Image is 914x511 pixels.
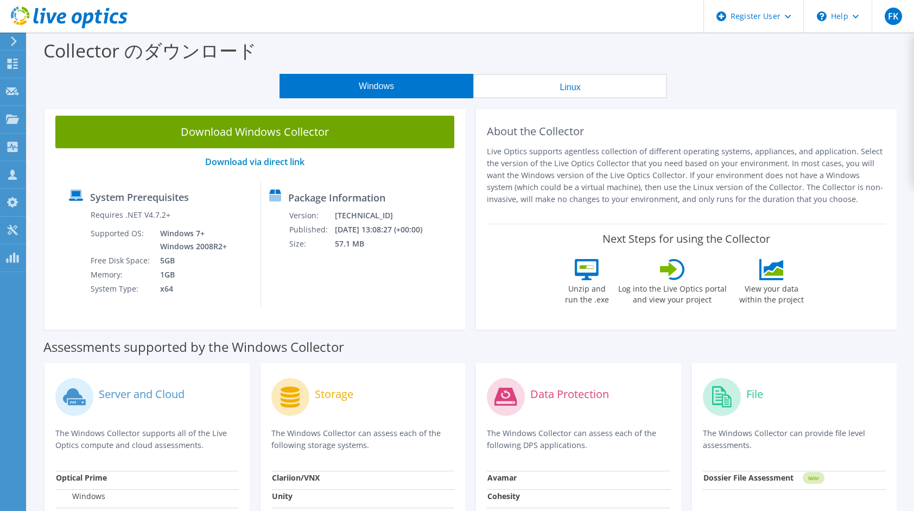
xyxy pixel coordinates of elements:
[55,116,454,148] a: Download Windows Collector
[90,192,189,203] label: System Prerequisites
[703,427,886,451] p: The Windows Collector can provide file level assessments.
[562,280,612,305] label: Unzip and run the .exe
[487,491,520,501] strong: Cohesity
[43,342,344,352] label: Assessments supported by the Windows Collector
[530,389,609,400] label: Data Protection
[602,232,770,245] label: Next Steps for using the Collector
[56,491,105,502] label: Windows
[733,280,811,305] label: View your data within the project
[205,156,304,168] a: Download via direct link
[99,389,185,400] label: Server and Cloud
[56,472,107,483] strong: Optical Prime
[289,223,334,237] td: Published:
[91,210,170,220] label: Requires .NET V4.7.2+
[473,74,667,98] button: Linux
[152,282,229,296] td: x64
[272,472,320,483] strong: Clariion/VNX
[288,192,385,203] label: Package Information
[152,268,229,282] td: 1GB
[618,280,727,305] label: Log into the Live Optics portal and view your project
[90,282,152,296] td: System Type:
[315,389,353,400] label: Storage
[334,237,436,251] td: 57.1 MB
[90,254,152,268] td: Free Disk Space:
[487,146,886,205] p: Live Optics supports agentless collection of different operating systems, appliances, and applica...
[43,38,257,63] label: Collector のダウンロード
[487,472,517,483] strong: Avamar
[90,226,152,254] td: Supported OS:
[289,209,334,223] td: Version:
[487,427,670,451] p: The Windows Collector can assess each of the following DPS applications.
[272,491,293,501] strong: Unity
[817,11,827,21] svg: \n
[487,125,886,138] h2: About the Collector
[152,254,229,268] td: 5GB
[885,8,902,25] span: FK
[334,223,436,237] td: [DATE] 13:08:27 (+00:00)
[334,209,436,223] td: [TECHNICAL_ID]
[746,389,763,400] label: File
[289,237,334,251] td: Size:
[152,226,229,254] td: Windows 7+ Windows 2008R2+
[808,475,818,481] tspan: NEW!
[55,427,239,451] p: The Windows Collector supports all of the Live Optics compute and cloud assessments.
[280,74,473,98] button: Windows
[703,472,794,483] strong: Dossier File Assessment
[271,427,455,451] p: The Windows Collector can assess each of the following storage systems.
[90,268,152,282] td: Memory:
